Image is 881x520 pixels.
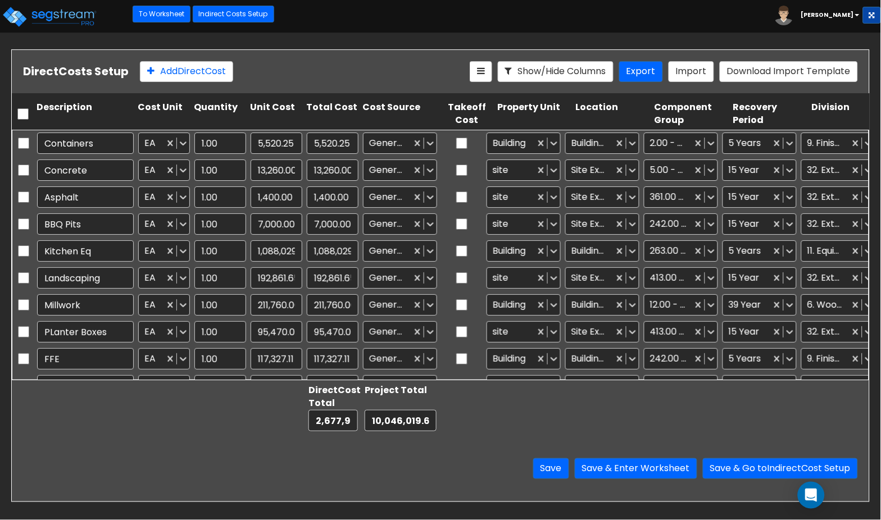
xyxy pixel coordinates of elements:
[801,11,854,19] b: [PERSON_NAME]
[801,375,875,396] div: 5. Metals
[487,321,561,343] div: site
[565,133,639,154] div: Building Interior
[565,159,639,181] div: Site Exterior
[363,213,437,235] div: General Ledger
[133,6,190,22] a: To Worksheet
[644,240,718,262] div: 263.00 - KITCHEN EQUIPMENT
[365,384,437,397] div: Project Total
[565,240,639,262] div: Building Interior
[723,240,797,262] div: 5 Years
[487,186,561,208] div: site
[487,213,561,235] div: site
[723,348,797,370] div: 5 Years
[801,133,875,154] div: 9. Finishes
[138,186,190,208] div: EA
[439,99,495,129] div: Takeoff Cost
[644,375,718,396] div: 11.00 - METALS
[2,6,97,28] img: logo_pro_r.png
[574,99,652,129] div: Location
[138,348,190,370] div: EA
[723,159,797,181] div: 15 Year
[644,294,718,316] div: 12.00 - WOOD & PLASTICS
[363,240,437,262] div: General Ledger
[487,133,561,154] div: Building
[363,267,437,289] div: General Ledger
[723,267,797,289] div: 15 Year
[619,61,663,82] button: Export
[644,133,718,154] div: 2.00 - GENERAL REQUIREMENTS
[363,186,437,208] div: General Ledger
[644,186,718,208] div: 361.00 - SITE ASPHALT PAVING
[140,61,233,82] button: AddDirectCost
[731,99,810,129] div: Recovery Period
[363,375,437,396] div: General Ledger
[720,61,858,82] button: Download Import Template
[193,6,274,22] a: Indirect Costs Setup
[138,240,190,262] div: EA
[801,267,875,289] div: 32. Exterior Improvements
[138,294,190,316] div: EA
[652,99,731,129] div: Component Group
[801,213,875,235] div: 32. Exterior Improvements
[363,133,437,154] div: General Ledger
[798,482,825,509] div: Open Intercom Messenger
[723,213,797,235] div: 15 Year
[138,321,190,343] div: EA
[363,348,437,370] div: General Ledger
[138,159,190,181] div: EA
[487,240,561,262] div: Building
[363,321,437,343] div: General Ledger
[801,159,875,181] div: 32. Exterior Improvements
[533,458,569,479] button: Save
[565,213,639,235] div: Site Exterior
[565,321,639,343] div: Site Exterior
[565,186,639,208] div: Site Exterior
[565,267,639,289] div: Site Exterior
[644,159,718,181] div: 5.00 - CONCRETE
[565,294,639,316] div: Building Interior
[801,321,875,343] div: 32. Exterior Improvements
[360,99,439,129] div: Cost Source
[723,375,797,396] div: 39 Year
[495,99,574,129] div: Property Unit
[565,375,639,396] div: Building
[138,133,190,154] div: EA
[363,294,437,316] div: General Ledger
[34,99,135,129] div: Description
[308,384,358,410] div: Direct Cost Total
[363,159,437,181] div: General Ledger
[487,375,561,396] div: Building
[801,348,875,370] div: 9. Finishes
[703,458,858,479] button: Save & Go toIndirectCost Setup
[138,375,190,396] div: EA
[801,240,875,262] div: 11. Equipment
[644,267,718,289] div: 413.00 - SITE LANDSCAPING
[644,348,718,370] div: 242.00 - FURNITURE, FIXTURES, & EQUIPMENT
[487,348,561,370] div: Building
[487,267,561,289] div: site
[138,213,190,235] div: EA
[723,133,797,154] div: 5 Years
[575,458,697,479] button: Save & Enter Worksheet
[487,294,561,316] div: Building
[487,159,561,181] div: site
[498,61,614,82] button: Show/Hide Columns
[644,213,718,235] div: 242.00 - FURNITURE, FIXTURES, & EQUIPMENT
[565,348,639,370] div: Building Interior
[470,61,492,82] button: Reorder Items
[192,99,248,129] div: Quantity
[138,267,190,289] div: EA
[723,186,797,208] div: 15 Year
[248,99,304,129] div: Unit Cost
[23,63,129,79] b: Direct Costs Setup
[723,294,797,316] div: 39 Year
[723,321,797,343] div: 15 Year
[669,61,714,82] button: Import
[801,294,875,316] div: 6. Wood, Plastics and Composites
[135,99,192,129] div: Cost Unit
[644,321,718,343] div: 413.00 - SITE LANDSCAPING
[801,186,875,208] div: 32. Exterior Improvements
[304,99,360,129] div: Total Cost
[774,6,794,25] img: avatar.png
